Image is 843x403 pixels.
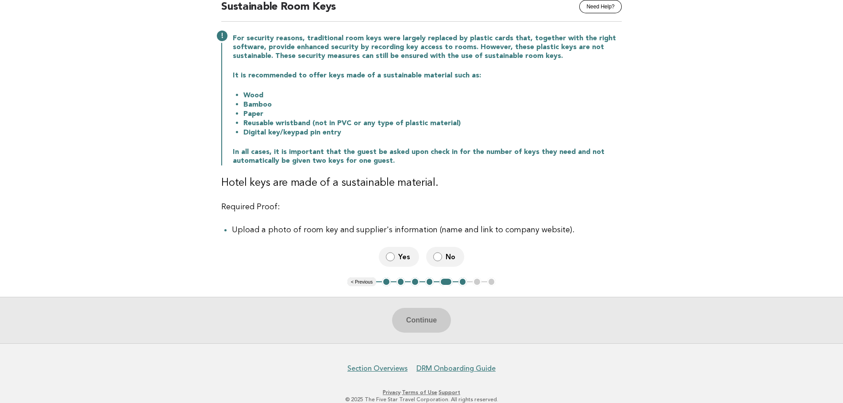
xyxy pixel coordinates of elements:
[416,364,496,373] a: DRM Onboarding Guide
[439,389,460,395] a: Support
[382,277,391,286] button: 1
[425,277,434,286] button: 4
[347,277,376,286] button: < Previous
[233,34,622,61] p: For security reasons, traditional room keys were largely replaced by plastic cards that, together...
[398,252,412,261] span: Yes
[243,109,622,119] li: Paper
[232,224,622,236] li: Upload a photo of room key and supplier's information (name and link to company website).
[221,176,622,190] h3: Hotel keys are made of a sustainable material.
[243,91,622,100] li: Wood
[243,119,622,128] li: Reusable wristband (not in PVC or any type of plastic material)
[439,277,452,286] button: 5
[433,252,442,261] input: No
[243,100,622,109] li: Bamboo
[151,396,693,403] p: © 2025 The Five Star Travel Corporation. All rights reserved.
[386,252,395,261] input: Yes
[233,71,622,80] p: It is recommended to offer keys made of a sustainable material such as:
[233,148,622,165] p: In all cases, it is important that the guest be asked upon check in for the number of keys they n...
[396,277,405,286] button: 2
[151,389,693,396] p: · ·
[458,277,467,286] button: 6
[446,252,457,261] span: No
[411,277,420,286] button: 3
[347,364,408,373] a: Section Overviews
[402,389,437,395] a: Terms of Use
[383,389,400,395] a: Privacy
[243,128,622,137] li: Digital key/keypad pin entry
[221,201,622,213] p: Required Proof:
